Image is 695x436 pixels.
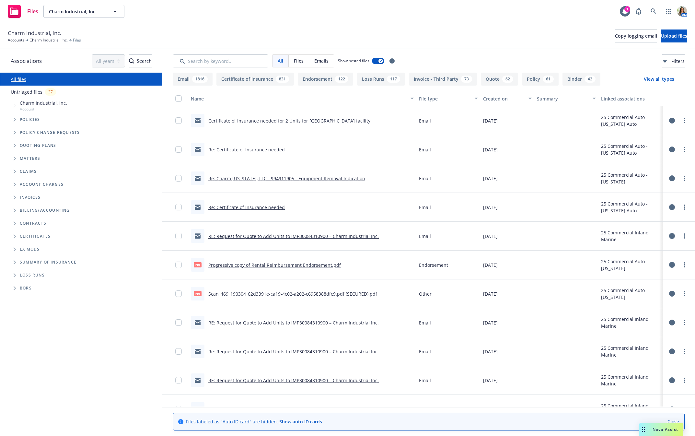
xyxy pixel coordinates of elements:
[20,273,45,277] span: Loss Runs
[27,9,38,14] span: Files
[681,319,689,326] a: more
[175,348,182,355] input: Toggle Row Selected
[681,232,689,240] a: more
[11,76,26,82] a: All files
[278,57,283,64] span: All
[208,262,341,268] a: Progressive copy of Rental Reimbursement Endorsement.pdf
[279,418,322,425] a: Show auto ID cards
[562,73,600,86] button: Binder
[314,57,329,64] span: Emails
[208,320,379,326] a: RE: Request for Quote to Add Units to IMP30084310900 – Charm Industrial Inc.
[601,373,660,387] div: 25 Commercial Inland Marine
[661,33,687,39] span: Upload files
[483,95,524,102] div: Created on
[632,5,645,18] a: Report a Bug
[5,2,41,20] a: Files
[188,91,416,106] button: Name
[129,58,134,64] svg: Search
[419,117,431,124] span: Email
[671,58,685,65] span: Filters
[662,58,685,65] span: Filters
[534,91,598,106] button: Summary
[11,57,42,65] span: Associations
[419,348,431,355] span: Email
[681,261,689,269] a: more
[20,286,32,290] span: BORs
[502,76,513,83] div: 62
[186,418,322,425] span: Files labeled as "Auto ID card" are hidden.
[335,76,348,83] div: 122
[20,131,80,135] span: Policy change requests
[601,114,660,127] div: 25 Commercial Auto - [US_STATE] Auto
[483,117,498,124] span: [DATE]
[601,229,660,243] div: 25 Commercial Inland Marine
[20,106,67,112] span: Account
[677,6,687,17] img: photo
[681,405,689,413] a: more
[537,95,589,102] div: Summary
[481,91,534,106] button: Created on
[276,76,289,83] div: 831
[419,290,432,297] span: Other
[175,95,182,102] input: Select all
[175,233,182,239] input: Toggle Row Selected
[681,290,689,298] a: more
[20,234,51,238] span: Certificates
[483,290,498,297] span: [DATE]
[598,91,663,106] button: Linked associations
[681,146,689,153] a: more
[461,76,472,83] div: 73
[601,402,660,416] div: 25 Commercial Inland Marine
[662,5,675,18] a: Switch app
[667,418,679,425] a: Close
[419,319,431,326] span: Email
[681,348,689,355] a: more
[615,33,657,39] span: Copy logging email
[8,29,61,37] span: Charm Industrial, Inc.
[208,291,377,297] a: Scan_469_190304_62d3391e-ca19-4c02-a202-c6958388dfc9.pdf (SECURED).pdf
[8,37,24,43] a: Accounts
[338,58,369,64] span: Show nested files
[175,117,182,124] input: Toggle Row Selected
[175,319,182,326] input: Toggle Row Selected
[483,262,498,268] span: [DATE]
[208,348,379,355] a: Re: Request for Quote to Add Units to IMP30084310900 – Charm Industrial Inc.
[419,95,471,102] div: File type
[483,175,498,182] span: [DATE]
[601,200,660,214] div: 25 Commercial Auto - [US_STATE] Auto
[208,406,371,412] a: Request for Quote to Add Units to IMP30084310900 – Charm Industrial Inc.
[20,100,67,106] span: Charm Industrial, Inc.
[0,98,162,204] div: Tree Example
[419,406,431,413] span: Email
[601,345,660,358] div: 25 Commercial Inland Marine
[601,316,660,329] div: 25 Commercial Inland Marine
[298,73,353,86] button: Endorsement
[20,208,70,212] span: Billing/Accounting
[175,146,182,153] input: Toggle Row Selected
[522,73,559,86] button: Policy
[624,6,630,12] div: 1
[192,76,208,83] div: 1816
[175,175,182,182] input: Toggle Row Selected
[419,233,431,240] span: Email
[11,88,42,95] a: Untriaged files
[647,5,660,18] a: Search
[387,76,400,83] div: 117
[175,262,182,268] input: Toggle Row Selected
[20,170,37,173] span: Claims
[20,195,41,199] span: Invoices
[601,95,660,102] div: Linked associations
[20,118,40,122] span: Policies
[173,73,213,86] button: Email
[483,348,498,355] span: [DATE]
[681,203,689,211] a: more
[208,175,365,182] a: Re: Charm [US_STATE], LLC - 994911905 - Equipment Removal Indication
[45,88,56,96] div: 37
[601,143,660,156] div: 25 Commercial Auto - [US_STATE] Auto
[20,157,40,160] span: Matters
[173,54,268,67] input: Search by keyword...
[49,8,105,15] span: Charm Industrial, Inc.
[585,76,596,83] div: 42
[194,291,202,296] span: pdf
[662,54,685,67] button: Filters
